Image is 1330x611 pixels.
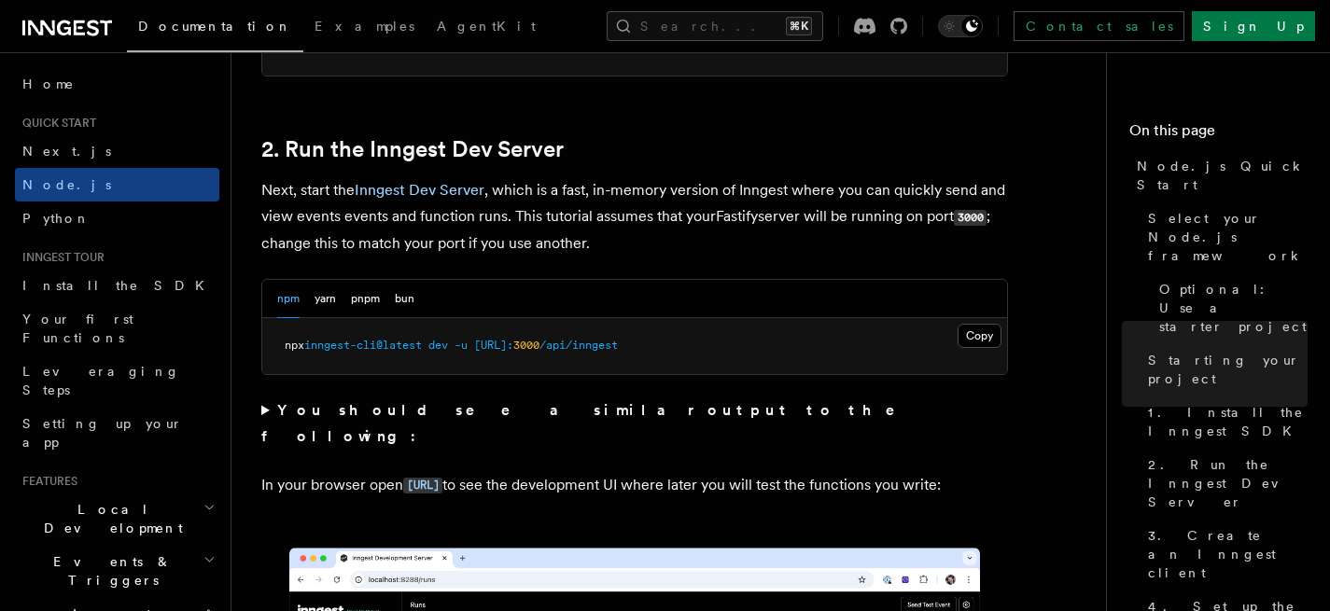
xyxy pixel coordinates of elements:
[285,41,304,54] span: npm
[357,41,402,54] span: inngest
[395,280,414,318] button: bun
[22,364,180,397] span: Leveraging Steps
[1148,526,1308,582] span: 3. Create an Inngest client
[1141,448,1308,519] a: 2. Run the Inngest Dev Server
[15,116,96,131] span: Quick start
[1148,351,1308,388] span: Starting your project
[261,401,921,445] strong: You should see a similar output to the following:
[261,472,1008,499] p: In your browser open to see the development UI where later you will test the functions you write:
[304,41,350,54] span: install
[15,500,203,537] span: Local Development
[351,280,380,318] button: pnpm
[261,397,1008,450] summary: You should see a similar output to the following:
[22,177,111,192] span: Node.js
[513,339,539,352] span: 3000
[22,416,183,450] span: Setting up your app
[1148,209,1308,265] span: Select your Node.js framework
[1152,272,1308,343] a: Optional: Use a starter project
[15,201,219,235] a: Python
[426,6,547,50] a: AgentKit
[1159,280,1308,336] span: Optional: Use a starter project
[1141,519,1308,590] a: 3. Create an Inngest client
[15,302,219,354] a: Your first Functions
[958,324,1001,348] button: Copy
[22,75,75,93] span: Home
[403,478,442,493] code: [URL]
[1129,119,1308,149] h4: On this page
[1148,403,1308,440] span: 1. Install the Inngest SDK
[786,17,812,35] kbd: ⌘K
[22,144,111,159] span: Next.js
[15,493,219,545] button: Local Development
[15,474,77,489] span: Features
[15,134,219,168] a: Next.js
[15,67,219,101] a: Home
[1141,343,1308,396] a: Starting your project
[15,269,219,302] a: Install the SDK
[304,339,422,352] span: inngest-cli@latest
[403,476,442,493] a: [URL]
[455,339,468,352] span: -u
[1137,157,1308,194] span: Node.js Quick Start
[607,11,823,41] button: Search...⌘K
[315,280,336,318] button: yarn
[285,339,304,352] span: npx
[15,407,219,459] a: Setting up your app
[261,136,564,162] a: 2. Run the Inngest Dev Server
[15,354,219,407] a: Leveraging Steps
[15,250,105,265] span: Inngest tour
[138,19,292,34] span: Documentation
[1141,396,1308,448] a: 1. Install the Inngest SDK
[355,181,484,199] a: Inngest Dev Server
[15,552,203,590] span: Events & Triggers
[1014,11,1184,41] a: Contact sales
[474,339,513,352] span: [URL]:
[1148,455,1308,511] span: 2. Run the Inngest Dev Server
[15,168,219,201] a: Node.js
[1192,11,1315,41] a: Sign Up
[22,278,216,293] span: Install the SDK
[261,177,1008,257] p: Next, start the , which is a fast, in-memory version of Inngest where you can quickly send and vi...
[22,211,91,226] span: Python
[437,19,536,34] span: AgentKit
[539,339,618,352] span: /api/inngest
[303,6,426,50] a: Examples
[954,210,987,226] code: 3000
[277,280,300,318] button: npm
[1129,149,1308,201] a: Node.js Quick Start
[1141,201,1308,272] a: Select your Node.js framework
[15,545,219,597] button: Events & Triggers
[938,15,983,37] button: Toggle dark mode
[315,19,414,34] span: Examples
[428,339,448,352] span: dev
[22,312,133,345] span: Your first Functions
[127,6,303,52] a: Documentation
